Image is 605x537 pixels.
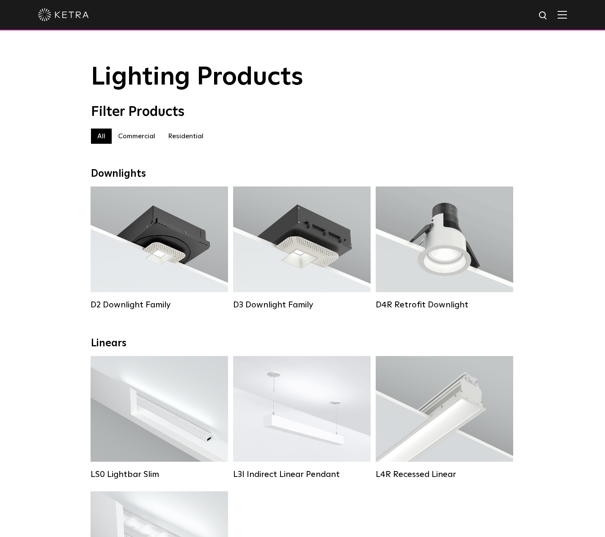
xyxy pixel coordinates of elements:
div: D2 Downlight Family [91,300,228,310]
a: LS0 Lightbar Slim Lumen Output:200 / 350Colors:White / BlackControl:X96 Controller [91,356,228,479]
div: D3 Downlight Family [233,300,371,310]
div: Downlights [91,168,514,180]
img: ketra-logo-2019-white [38,8,89,21]
label: All [91,129,112,144]
a: D2 Downlight Family Lumen Output:1200Colors:White / Black / Gloss Black / Silver / Bronze / Silve... [91,186,228,309]
label: Commercial [112,129,162,144]
a: L4R Recessed Linear Lumen Output:400 / 600 / 800 / 1000Colors:White / BlackControl:Lutron Clear C... [376,356,513,479]
a: L3I Indirect Linear Pendant Lumen Output:400 / 600 / 800 / 1000Housing Colors:White / BlackContro... [233,356,371,479]
label: Residential [162,129,210,144]
img: search icon [538,11,549,21]
span: Lighting Products [91,65,303,90]
div: D4R Retrofit Downlight [376,300,513,310]
img: Hamburger%20Nav.svg [558,11,567,19]
div: L3I Indirect Linear Pendant [233,469,371,479]
a: D4R Retrofit Downlight Lumen Output:800Colors:White / BlackBeam Angles:15° / 25° / 40° / 60°Watta... [376,186,513,309]
a: D3 Downlight Family Lumen Output:700 / 900 / 1100Colors:White / Black / Silver / Bronze / Paintab... [233,186,371,309]
div: LS0 Lightbar Slim [91,469,228,479]
div: Filter Products [91,104,514,120]
div: L4R Recessed Linear [376,469,513,479]
div: Linears [91,337,514,350]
